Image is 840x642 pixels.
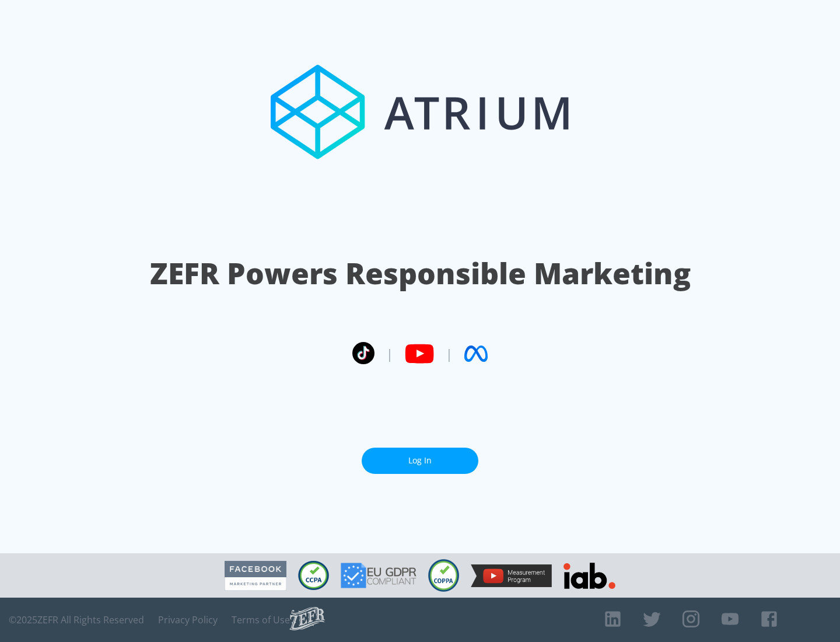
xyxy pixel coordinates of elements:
span: | [446,345,453,362]
a: Terms of Use [232,614,290,626]
img: IAB [563,563,615,589]
a: Privacy Policy [158,614,218,626]
img: YouTube Measurement Program [471,564,552,587]
span: | [386,345,393,362]
a: Log In [362,448,478,474]
img: CCPA Compliant [298,561,329,590]
span: © 2025 ZEFR All Rights Reserved [9,614,144,626]
img: GDPR Compliant [341,563,416,588]
h1: ZEFR Powers Responsible Marketing [150,253,691,294]
img: Facebook Marketing Partner [225,561,286,591]
img: COPPA Compliant [428,559,459,592]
